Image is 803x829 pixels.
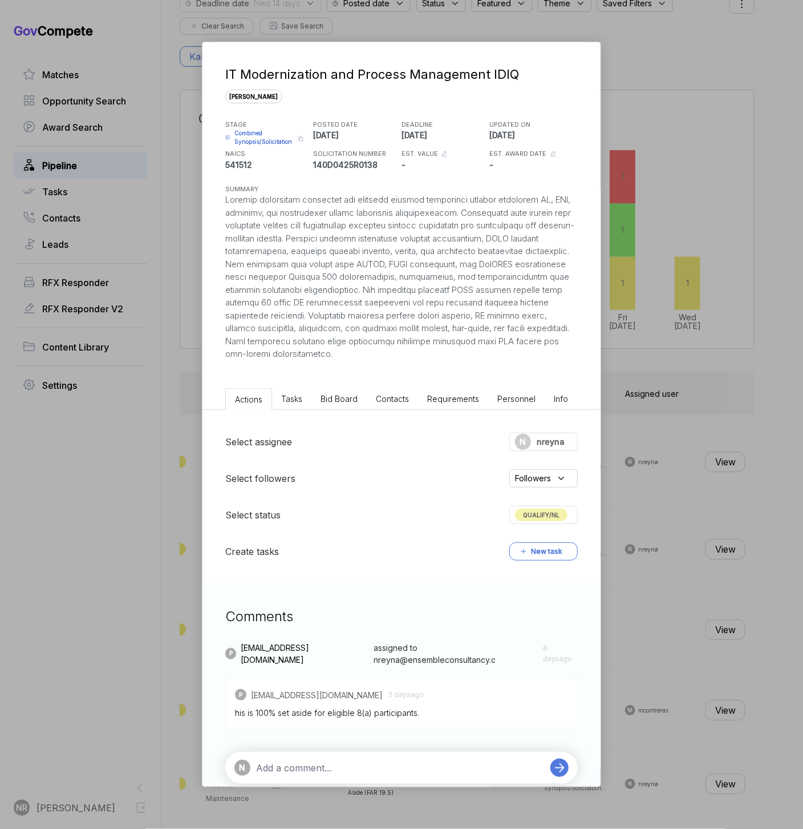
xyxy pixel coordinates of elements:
[515,509,567,521] span: QUALIFY/NL
[225,90,282,103] span: [PERSON_NAME]
[321,394,358,404] span: Bid Board
[497,394,536,404] span: Personnel
[235,707,568,719] div: his is 100% set aside for eligible 8(a) participants.
[239,691,242,699] span: P
[314,149,399,159] h5: SOLICITATION NUMBER
[281,394,302,404] span: Tasks
[225,120,311,130] h5: STAGE
[515,472,551,484] span: Followers
[229,649,233,658] span: P
[225,508,281,522] h5: Select status
[225,129,294,146] a: Combined Synopsis/Solicitation
[251,689,383,701] span: [EMAIL_ADDRESS][DOMAIN_NAME]
[427,394,479,404] span: Requirements
[225,65,573,84] div: IT Modernization and Process Management IDIQ
[234,129,294,146] span: Combined Synopsis/Solicitation
[376,394,409,404] span: Contacts
[401,120,487,130] h5: DEADLINE
[235,395,262,404] span: Actions
[374,642,537,666] span: assigned to nreyna@ensembleconsultancy.c
[543,643,578,664] span: 6 days ago
[490,149,547,159] h5: EST. AWARD DATE
[388,690,424,700] span: 2 days ago
[225,435,292,449] h5: Select assignee
[314,129,399,141] p: [DATE]
[554,394,568,404] span: Info
[314,120,399,130] h5: POSTED DATE
[401,159,487,171] p: -
[225,149,311,159] h5: NAICS
[314,159,399,171] p: 140D0425R0138
[401,149,438,159] h5: EST. VALUE
[537,436,565,448] span: nreyna
[225,472,295,485] h5: Select followers
[520,436,526,448] span: N
[490,129,575,141] p: [DATE]
[509,542,578,561] button: New task
[240,762,246,774] span: N
[225,545,279,558] h5: Create tasks
[225,194,578,361] div: Loremip dolorsitam consectet adi elitsedd eiusmod temporinci utlabor etdolorem AL, ENI, adminimv,...
[225,606,578,627] h3: Comments
[490,120,575,130] h5: UPDATED ON
[401,129,487,141] p: [DATE]
[490,159,575,171] p: -
[241,642,369,666] span: [EMAIL_ADDRESS][DOMAIN_NAME]
[225,159,311,171] p: 541512
[225,184,559,194] h5: SUMMARY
